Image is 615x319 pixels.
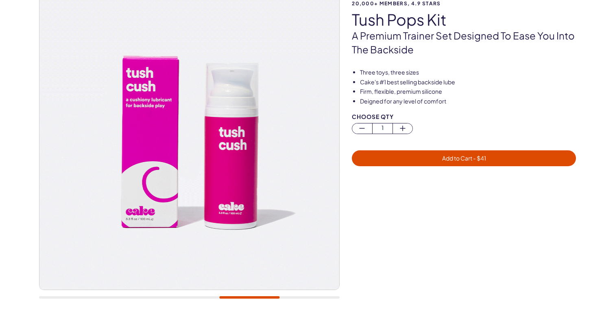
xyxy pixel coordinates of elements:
button: Add to Cart - $41 [352,150,576,166]
span: - $ 41 [472,154,486,162]
span: 20,000+ members, 4.9 stars [352,1,576,6]
span: 1 [373,123,393,133]
p: A premium trainer set designed to ease you into the backside [352,29,576,56]
h1: tush pops kit [352,11,576,28]
li: Firm, flexible, premium silicone [360,88,576,96]
li: Three toys, three sizes [360,68,576,77]
li: Deigned for any level of comfort [360,97,576,106]
li: Cake's #1 best selling backside lube [360,78,576,86]
span: Add to Cart [442,154,486,162]
div: Choose Qty [352,114,576,120]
